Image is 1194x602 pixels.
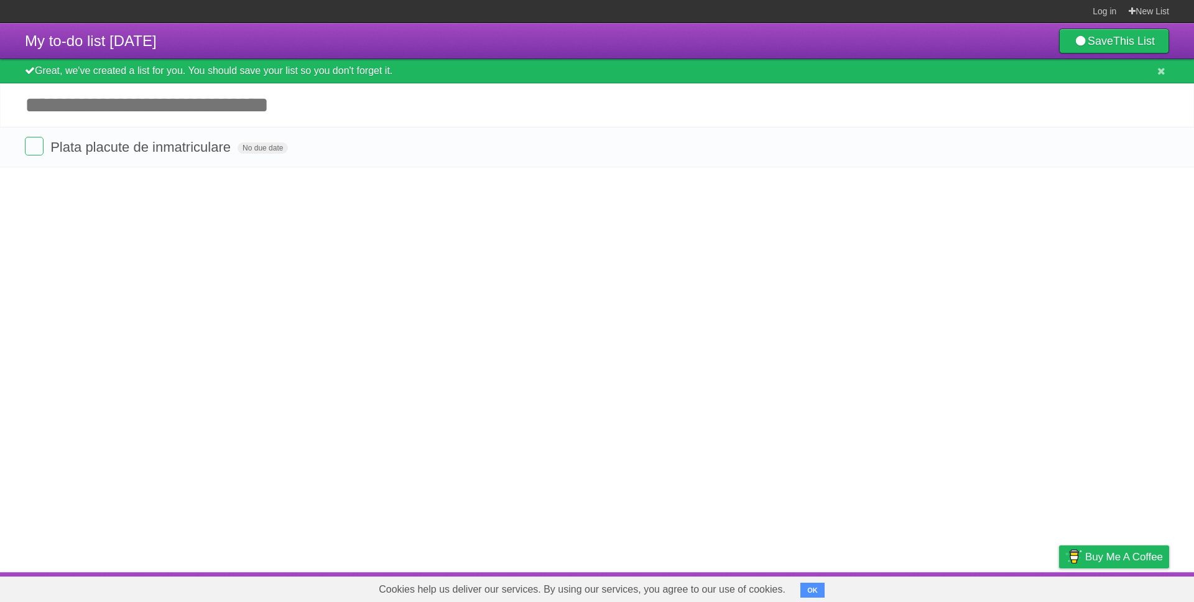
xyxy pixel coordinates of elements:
a: SaveThis List [1059,29,1169,53]
a: Developers [935,575,985,599]
a: Privacy [1043,575,1075,599]
span: Buy me a coffee [1085,546,1163,568]
span: Plata placute de inmatriculare [50,139,234,155]
a: About [894,575,920,599]
span: Cookies help us deliver our services. By using our services, you agree to our use of cookies. [366,577,798,602]
a: Buy me a coffee [1059,545,1169,568]
a: Suggest a feature [1091,575,1169,599]
span: My to-do list [DATE] [25,32,157,49]
span: No due date [238,142,288,154]
a: Terms [1001,575,1028,599]
b: This List [1113,35,1155,47]
button: OK [800,583,825,598]
label: Done [25,137,44,155]
img: Buy me a coffee [1065,546,1082,567]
